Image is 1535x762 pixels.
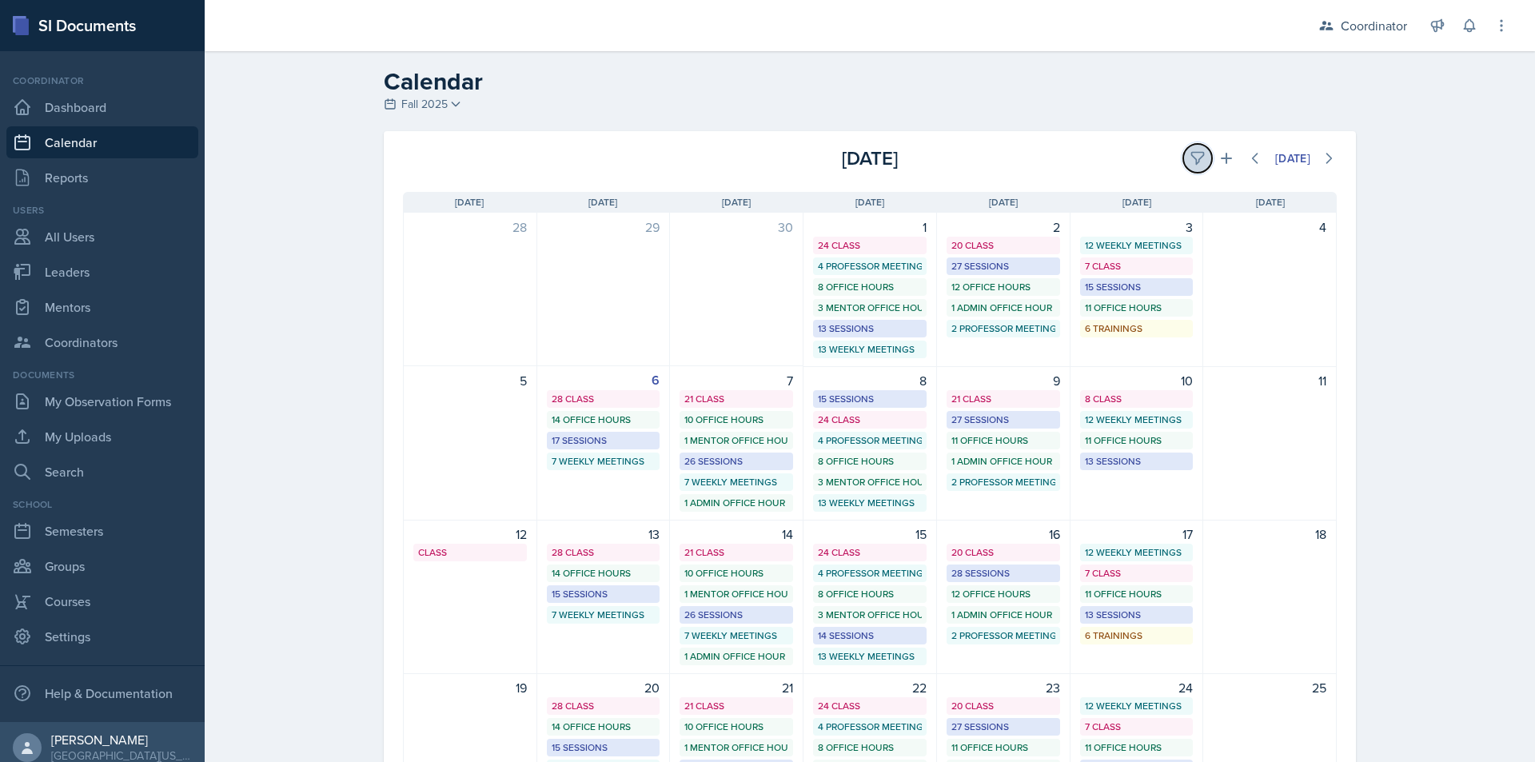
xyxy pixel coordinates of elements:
div: 14 Office Hours [552,566,656,580]
div: 24 Class [818,413,922,427]
div: 24 [1080,678,1194,697]
div: 7 Weekly Meetings [552,608,656,622]
div: 27 Sessions [951,720,1055,734]
a: Groups [6,550,198,582]
div: 12 Office Hours [951,587,1055,601]
div: 27 Sessions [951,259,1055,273]
div: 1 Mentor Office Hour [684,740,788,755]
div: 7 Class [1085,566,1189,580]
div: 13 Weekly Meetings [818,649,922,664]
div: 7 Weekly Meetings [684,475,788,489]
a: Settings [6,620,198,652]
div: 21 Class [684,545,788,560]
div: 27 Sessions [951,413,1055,427]
div: 20 Class [951,699,1055,713]
div: 17 Sessions [552,433,656,448]
div: 7 Class [1085,259,1189,273]
div: School [6,497,198,512]
span: [DATE] [855,195,884,209]
div: 15 Sessions [552,587,656,601]
div: 3 Mentor Office Hours [818,608,922,622]
div: 30 [680,217,793,237]
span: [DATE] [1256,195,1285,209]
div: 1 Admin Office Hour [684,649,788,664]
div: 4 Professor Meetings [818,720,922,734]
div: 5 [413,371,527,390]
div: 14 Office Hours [552,720,656,734]
div: 1 Mentor Office Hour [684,433,788,448]
div: 11 Office Hours [951,740,1055,755]
div: 23 [947,678,1060,697]
div: 1 [813,217,927,237]
div: Class [418,545,522,560]
div: 17 [1080,525,1194,544]
div: 11 Office Hours [1085,301,1189,315]
a: Semesters [6,515,198,547]
span: [DATE] [455,195,484,209]
div: 8 [813,371,927,390]
div: [DATE] [1275,152,1310,165]
div: 8 Office Hours [818,454,922,469]
div: 28 Class [552,545,656,560]
div: 21 [680,678,793,697]
div: 9 [947,371,1060,390]
a: Mentors [6,291,198,323]
div: 10 Office Hours [684,566,788,580]
div: 15 Sessions [552,740,656,755]
div: 19 [413,678,527,697]
div: 12 Weekly Meetings [1085,238,1189,253]
div: 13 Sessions [1085,608,1189,622]
a: Courses [6,585,198,617]
span: [DATE] [989,195,1018,209]
div: 26 Sessions [684,608,788,622]
div: 11 Office Hours [951,433,1055,448]
div: 8 Office Hours [818,280,922,294]
div: 3 [1080,217,1194,237]
div: 13 Weekly Meetings [818,496,922,510]
button: [DATE] [1265,145,1321,172]
div: Coordinator [1341,16,1407,35]
div: 21 Class [951,392,1055,406]
div: 8 Office Hours [818,587,922,601]
div: 21 Class [684,699,788,713]
div: 1 Admin Office Hour [951,454,1055,469]
div: 13 Sessions [1085,454,1189,469]
div: 1 Admin Office Hour [684,496,788,510]
div: 15 [813,525,927,544]
div: 14 [680,525,793,544]
div: 18 [1213,525,1326,544]
div: 24 Class [818,545,922,560]
div: 6 Trainings [1085,321,1189,336]
div: 13 Sessions [818,321,922,336]
div: Documents [6,368,198,382]
div: 13 Weekly Meetings [818,342,922,357]
a: My Observation Forms [6,385,198,417]
div: 7 [680,371,793,390]
div: 4 Professor Meetings [818,259,922,273]
div: 28 Class [552,699,656,713]
div: 15 Sessions [1085,280,1189,294]
div: 12 Weekly Meetings [1085,699,1189,713]
div: 7 Weekly Meetings [552,454,656,469]
div: 20 Class [951,545,1055,560]
div: Coordinator [6,74,198,88]
div: 24 Class [818,699,922,713]
div: 7 Class [1085,720,1189,734]
span: [DATE] [722,195,751,209]
span: [DATE] [588,195,617,209]
div: 28 Class [552,392,656,406]
div: 16 [947,525,1060,544]
div: 4 Professor Meetings [818,566,922,580]
div: [DATE] [714,144,1025,173]
a: Coordinators [6,326,198,358]
div: 10 [1080,371,1194,390]
div: 12 Weekly Meetings [1085,545,1189,560]
div: 8 Office Hours [818,740,922,755]
span: [DATE] [1122,195,1151,209]
div: 10 Office Hours [684,720,788,734]
div: 4 Professor Meetings [818,433,922,448]
a: Leaders [6,256,198,288]
div: 2 Professor Meetings [951,628,1055,643]
div: 20 [547,678,660,697]
div: 1 Admin Office Hour [951,301,1055,315]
